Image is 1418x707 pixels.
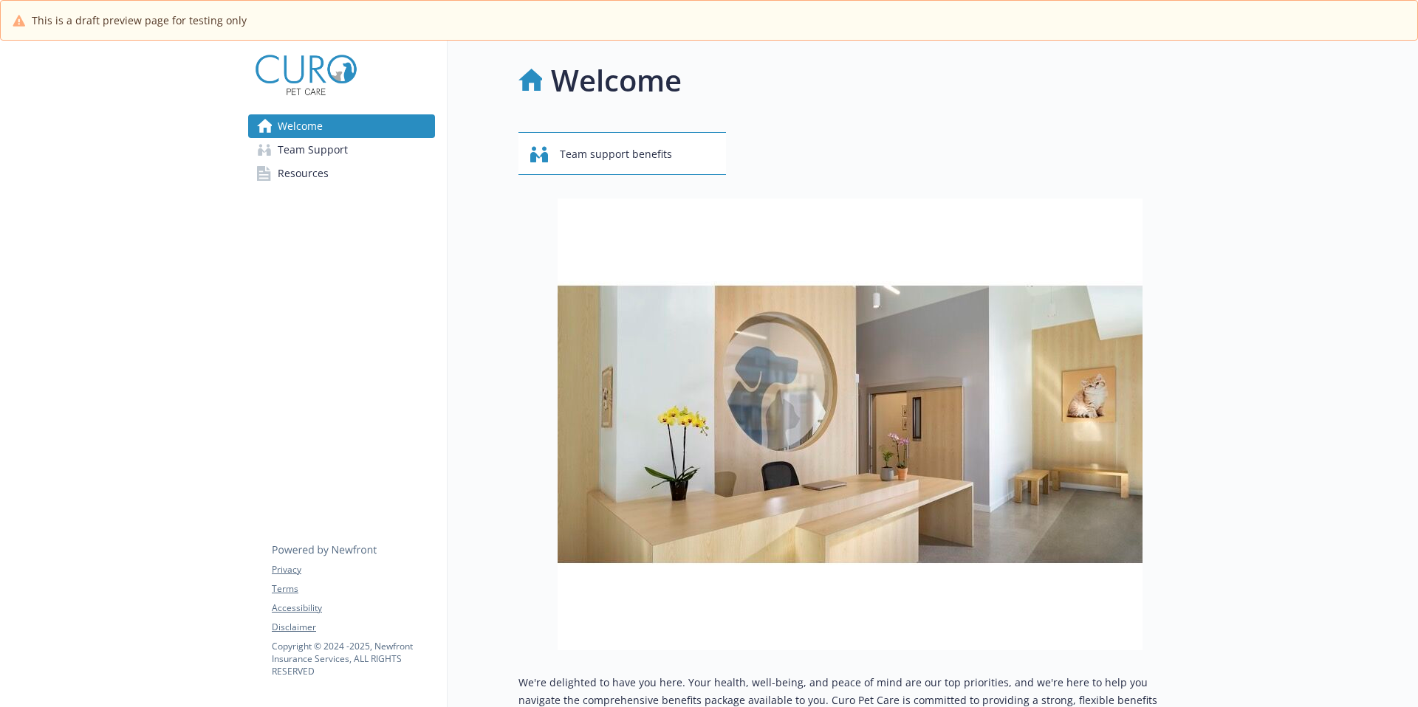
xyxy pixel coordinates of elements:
[272,563,434,576] a: Privacy
[272,582,434,596] a: Terms
[560,140,672,168] span: Team support benefits
[272,601,434,615] a: Accessibility
[551,58,682,103] h1: Welcome
[558,199,1143,650] img: overview page banner
[278,114,323,138] span: Welcome
[248,138,435,162] a: Team Support
[278,162,329,185] span: Resources
[272,621,434,634] a: Disclaimer
[248,162,435,185] a: Resources
[32,13,247,28] span: This is a draft preview page for testing only
[278,138,348,162] span: Team Support
[518,132,726,175] button: Team support benefits
[248,114,435,138] a: Welcome
[272,640,434,677] p: Copyright © 2024 - 2025 , Newfront Insurance Services, ALL RIGHTS RESERVED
